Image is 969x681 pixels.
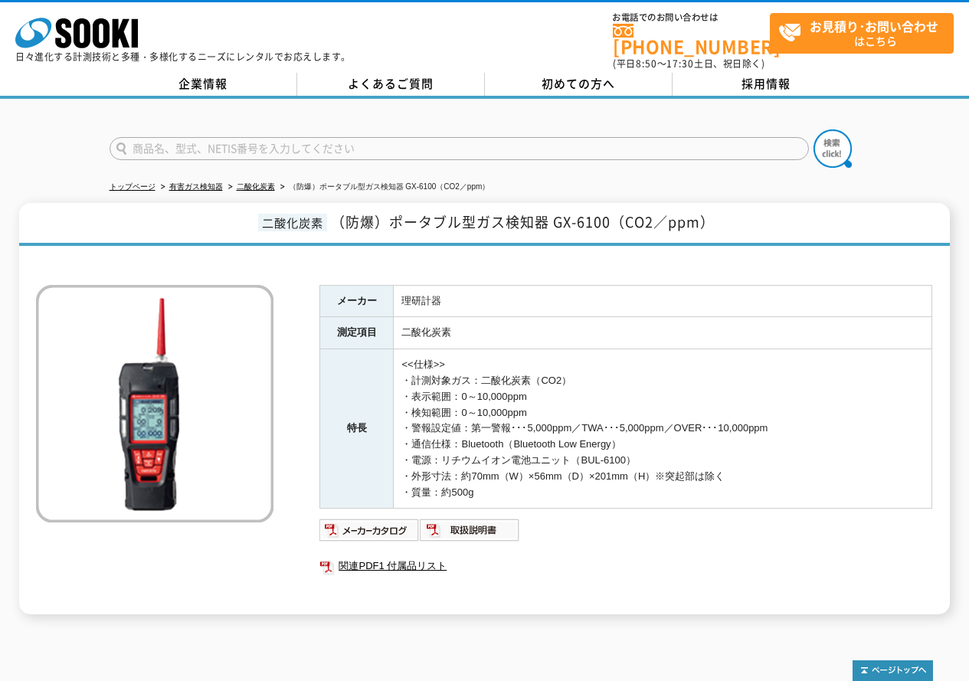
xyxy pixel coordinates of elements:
[320,285,394,317] th: メーカー
[319,518,420,542] img: メーカーカタログ
[237,182,275,191] a: 二酸化炭素
[110,137,809,160] input: 商品名、型式、NETIS番号を入力してください
[613,57,764,70] span: (平日 ～ 土日、祝日除く)
[394,349,932,509] td: <<仕様>> ・計測対象ガス：二酸化炭素（CO2） ・表示範囲：0～10,000ppm ・検知範囲：0～10,000ppm ・警報設定値：第一警報･･･5,000ppm／TWA･･･5,000p...
[169,182,223,191] a: 有害ガス検知器
[320,317,394,349] th: 測定項目
[394,317,932,349] td: 二酸化炭素
[319,529,420,540] a: メーカーカタログ
[636,57,657,70] span: 8:50
[110,182,155,191] a: トップページ
[485,73,673,96] a: 初めての方へ
[36,285,273,522] img: （防爆）ポータブル型ガス検知器 GX-6100（CO2／ppm）
[613,13,770,22] span: お電話でのお問い合わせは
[810,17,938,35] strong: お見積り･お問い合わせ
[613,24,770,55] a: [PHONE_NUMBER]
[814,129,852,168] img: btn_search.png
[778,14,953,52] span: はこちら
[673,73,860,96] a: 採用情報
[770,13,954,54] a: お見積り･お問い合わせはこちら
[110,73,297,96] a: 企業情報
[542,75,615,92] span: 初めての方へ
[320,349,394,509] th: 特長
[277,179,490,195] li: （防爆）ポータブル型ガス検知器 GX-6100（CO2／ppm）
[15,52,351,61] p: 日々進化する計測技術と多種・多様化するニーズにレンタルでお応えします。
[319,556,932,576] a: 関連PDF1 付属品リスト
[420,529,520,540] a: 取扱説明書
[420,518,520,542] img: 取扱説明書
[394,285,932,317] td: 理研計器
[331,211,715,232] span: （防爆）ポータブル型ガス検知器 GX-6100（CO2／ppm）
[666,57,694,70] span: 17:30
[258,214,327,231] span: 二酸化炭素
[297,73,485,96] a: よくあるご質問
[853,660,933,681] img: トップページへ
